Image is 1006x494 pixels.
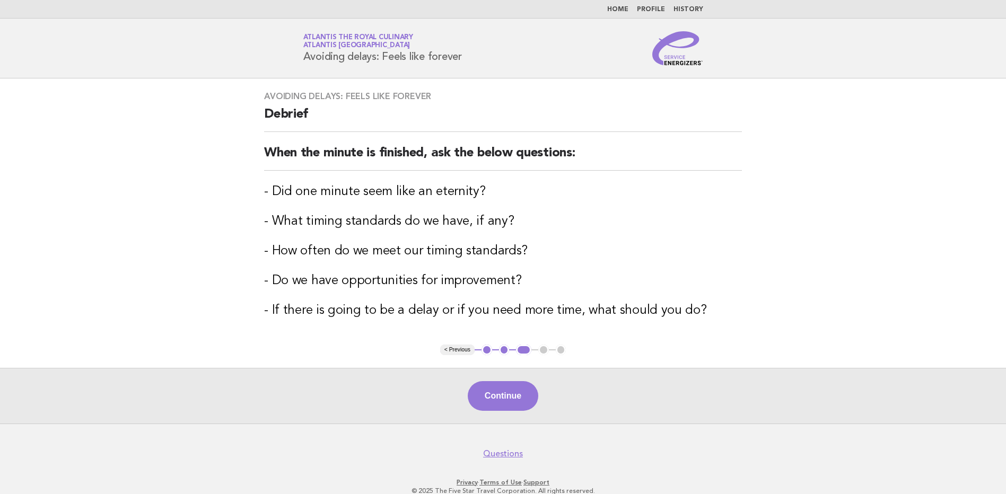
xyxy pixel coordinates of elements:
[264,145,742,171] h2: When the minute is finished, ask the below questions:
[482,345,492,355] button: 1
[637,6,665,13] a: Profile
[652,31,703,65] img: Service Energizers
[264,243,742,260] h3: - How often do we meet our timing standards?
[516,345,531,355] button: 3
[264,183,742,200] h3: - Did one minute seem like an eternity?
[264,106,742,132] h2: Debrief
[483,448,523,459] a: Questions
[303,42,410,49] span: Atlantis [GEOGRAPHIC_DATA]
[264,272,742,289] h3: - Do we have opportunities for improvement?
[673,6,703,13] a: History
[607,6,628,13] a: Home
[523,479,549,486] a: Support
[303,34,413,49] a: Atlantis the Royal CulinaryAtlantis [GEOGRAPHIC_DATA]
[264,213,742,230] h3: - What timing standards do we have, if any?
[179,478,828,487] p: · ·
[303,34,462,62] h1: Avoiding delays: Feels like forever
[264,91,742,102] h3: Avoiding delays: Feels like forever
[479,479,522,486] a: Terms of Use
[264,302,742,319] h3: - If there is going to be a delay or if you need more time, what should you do?
[440,345,475,355] button: < Previous
[457,479,478,486] a: Privacy
[499,345,510,355] button: 2
[468,381,538,411] button: Continue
